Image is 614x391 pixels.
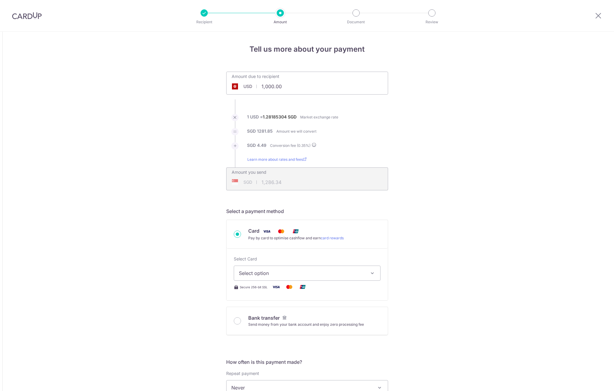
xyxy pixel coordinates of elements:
p: Recipient [182,19,227,25]
p: Document [334,19,378,25]
label: Amount we will convert [276,128,317,134]
span: translation missing: en.payables.payment_networks.credit_card.summary.labels.select_card [234,256,257,261]
label: 1.28185304 [263,114,287,120]
button: Select option [234,266,381,281]
div: Pay by card to optimise cashflow and earn [248,235,344,241]
label: Amount you send [232,169,266,175]
img: Mastercard [283,283,295,291]
img: Union Pay [290,228,302,235]
div: Send money from your bank account and enjoy zero processing fee [248,322,364,328]
label: Conversion fee ( %) [270,142,317,149]
label: SGD [288,114,297,120]
span: Card [248,228,259,234]
span: 0.35 [298,143,306,148]
label: SGD [247,128,256,134]
span: Bank transfer [248,315,280,321]
span: Select option [239,270,365,277]
div: Card Visa Mastercard Union Pay Pay by card to optimise cashflow and earncard rewards [234,227,381,241]
label: Repeat payment [226,370,259,376]
a: Learn more about rates and fees [247,157,307,167]
iframe: 打开一个小组件，您可以在其中找到更多信息 [577,373,608,388]
label: Amount due to recipient [232,73,279,79]
span: USD [243,83,252,89]
img: Mastercard [275,228,287,235]
label: 1 USD = [247,114,297,124]
h5: Select a payment method [226,208,388,215]
h4: Tell us more about your payment [226,44,388,55]
label: Market exchange rate [300,114,338,120]
span: Secure 256-bit SSL [240,285,268,289]
img: CardUp [12,12,42,19]
h5: How often is this payment made? [226,358,388,366]
img: Union Pay [297,283,309,291]
img: Visa [261,228,273,235]
label: SGD [247,142,256,148]
label: 1281.85 [257,128,273,134]
p: Review [410,19,454,25]
div: Bank transfer Send money from your bank account and enjoy zero processing fee [234,314,381,328]
img: Visa [270,283,282,291]
label: 4.49 [257,142,266,148]
a: card rewards [321,236,344,240]
span: SGD [243,179,252,185]
p: Amount [258,19,303,25]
